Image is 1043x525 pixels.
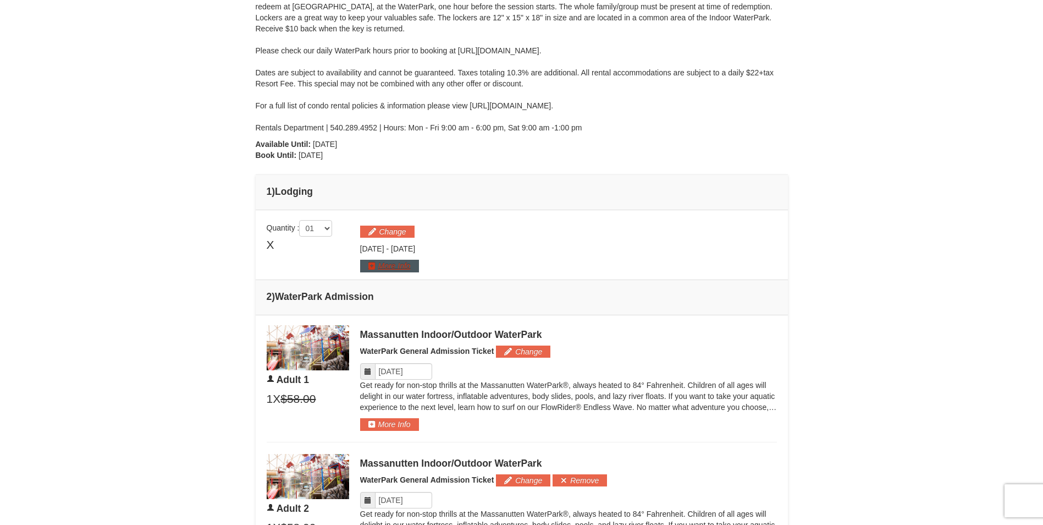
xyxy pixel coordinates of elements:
[267,325,349,370] img: 6619917-1403-22d2226d.jpg
[280,391,316,407] span: $58.00
[267,237,274,253] span: X
[272,186,275,197] span: )
[496,346,550,358] button: Change
[360,260,419,272] button: More Info
[267,291,777,302] h4: 2 WaterPark Admission
[360,458,777,469] div: Massanutten Indoor/Outdoor WaterPark
[267,454,349,499] img: 6619917-1403-22d2226d.jpg
[360,244,384,253] span: [DATE]
[553,474,607,486] button: Remove
[256,151,297,160] strong: Book Until:
[272,291,275,302] span: )
[360,226,415,238] button: Change
[277,374,309,385] span: Adult 1
[360,380,777,413] p: Get ready for non-stop thrills at the Massanutten WaterPark®, always heated to 84° Fahrenheit. Ch...
[386,244,389,253] span: -
[267,223,333,232] span: Quantity :
[496,474,550,486] button: Change
[277,503,309,514] span: Adult 2
[256,140,311,149] strong: Available Until:
[273,391,280,407] span: X
[360,347,494,356] span: WaterPark General Admission Ticket
[267,391,273,407] span: 1
[313,140,337,149] span: [DATE]
[267,186,777,197] h4: 1 Lodging
[299,151,323,160] span: [DATE]
[360,475,494,484] span: WaterPark General Admission Ticket
[360,418,419,430] button: More Info
[391,244,415,253] span: [DATE]
[360,329,777,340] div: Massanutten Indoor/Outdoor WaterPark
